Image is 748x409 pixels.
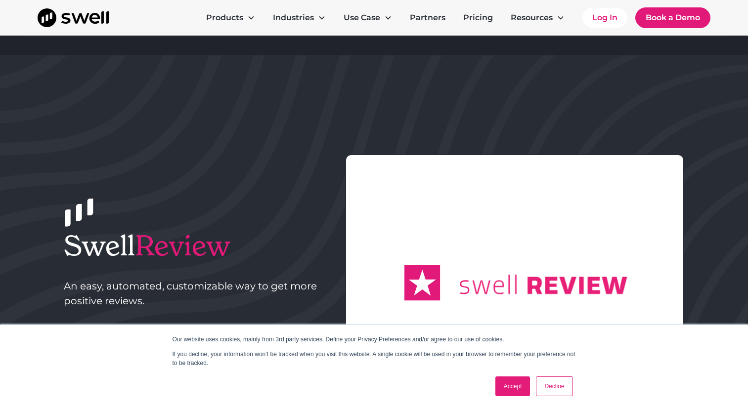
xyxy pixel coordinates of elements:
div: Industries [265,8,334,28]
g: swell [460,275,517,294]
div: Use Case [344,12,380,24]
a: Decline [536,376,572,396]
p: An easy, automated, customizable way to get more positive reviews. [64,279,318,308]
span: Review [135,228,230,263]
p: If you decline, your information won’t be tracked when you visit this website. A single cookie wi... [173,350,576,368]
div: Products [198,8,263,28]
g: REVIEW [528,277,627,294]
a: Pricing [455,8,501,28]
a: Log In [582,8,627,28]
a: Accept [495,376,530,396]
p: Our website uses cookies, mainly from 3rd party services. Define your Privacy Preferences and/or ... [173,335,576,344]
div: Products [206,12,243,24]
a: Partners [402,8,453,28]
a: home [38,8,109,27]
div: Use Case [336,8,400,28]
div: Resources [511,12,553,24]
div: Resources [503,8,572,28]
div: Industries [273,12,314,24]
a: Book a Demo [635,7,710,28]
h1: Swell [64,229,318,262]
